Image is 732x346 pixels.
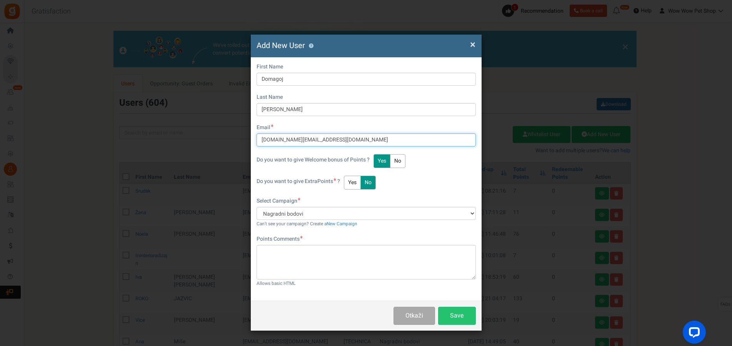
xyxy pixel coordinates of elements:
[309,43,314,48] button: ?
[257,235,303,243] label: Points Comments
[390,154,405,168] button: No
[257,221,357,227] small: Can't see your campaign? Create a
[257,40,305,51] span: Add New User
[337,177,340,185] span: ?
[257,93,283,101] label: Last Name
[360,176,376,190] button: No
[257,197,300,205] label: Select Campaign
[394,307,435,325] button: Otkaži
[257,63,283,71] label: First Name
[374,154,390,168] button: Yes
[327,221,357,227] a: New Campaign
[344,176,361,190] button: Yes
[257,156,370,164] label: Do you want to give Welcome bonus of Points ?
[438,307,476,325] button: Save
[257,178,340,185] label: Points
[257,177,317,185] span: Do you want to give Extra
[257,124,273,131] label: Email
[257,280,295,287] small: Allows basic HTML
[470,37,475,52] span: ×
